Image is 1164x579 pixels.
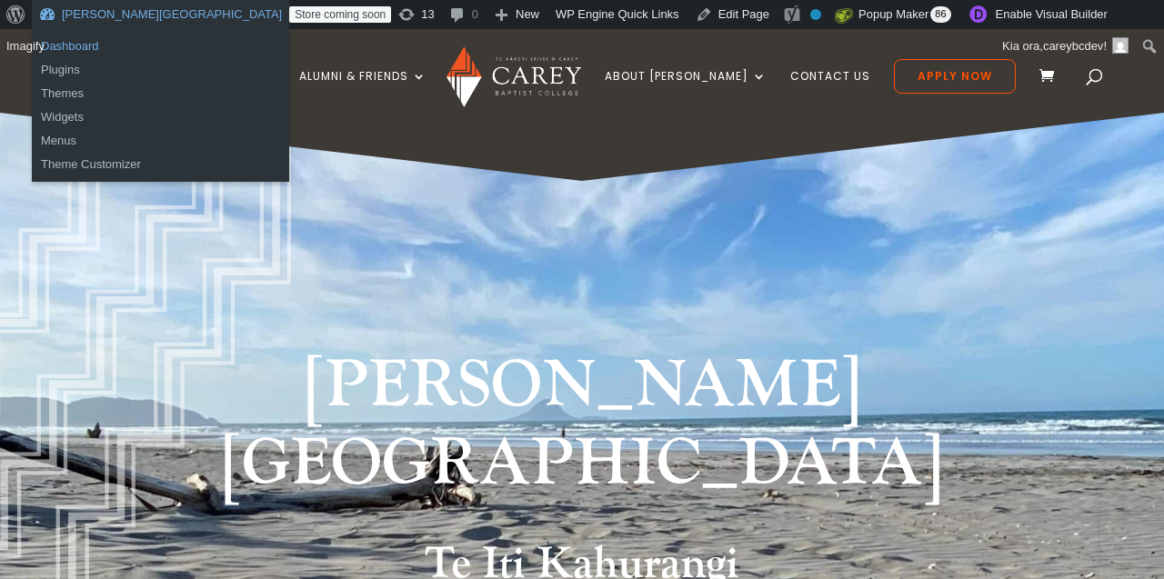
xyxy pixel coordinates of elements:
[289,6,391,23] a: Store coming soon
[930,6,950,23] span: 86
[299,70,426,113] a: Alumni & Friends
[1043,39,1103,53] span: careybcdev
[996,32,1136,61] a: Kia ora, !
[32,105,289,129] a: Widgets
[116,346,1048,513] h1: [PERSON_NAME][GEOGRAPHIC_DATA]
[447,46,580,107] img: Carey Baptist College
[32,29,289,87] ul: Carey Baptist College
[32,82,289,105] a: Themes
[32,35,289,58] a: Dashboard
[32,76,289,182] ul: Carey Baptist College
[894,59,1016,94] a: Apply Now
[605,70,767,113] a: About [PERSON_NAME]
[32,58,289,82] a: Plugins
[810,9,821,20] div: No index
[32,129,289,153] a: Menus
[790,70,870,113] a: Contact Us
[32,153,289,176] a: Theme Customizer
